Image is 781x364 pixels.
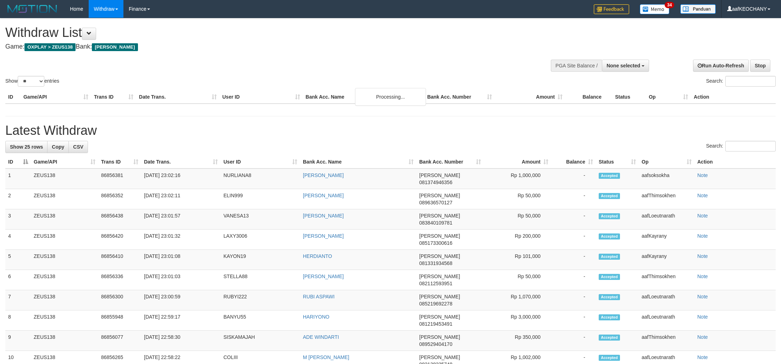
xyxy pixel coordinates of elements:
[303,274,344,279] a: [PERSON_NAME]
[221,310,300,331] td: BANYU55
[484,270,551,290] td: Rp 50,000
[221,230,300,250] td: LAXY3006
[52,144,64,150] span: Copy
[599,274,620,280] span: Accepted
[5,141,48,153] a: Show 25 rows
[5,310,31,331] td: 8
[141,155,221,169] th: Date Trans.: activate to sort column ascending
[419,321,452,327] span: Copy 081219453491 to clipboard
[221,290,300,310] td: RUBYI222
[484,310,551,331] td: Rp 3,000,000
[599,335,620,341] span: Accepted
[21,90,91,104] th: Game/API
[725,141,776,151] input: Search:
[596,155,639,169] th: Status: activate to sort column ascending
[639,310,694,331] td: aafLoeutnarath
[303,253,332,259] a: HERDIANTO
[639,331,694,351] td: aafThimsokhen
[303,172,344,178] a: [PERSON_NAME]
[599,254,620,260] span: Accepted
[221,169,300,189] td: NURLIANA8
[424,90,495,104] th: Bank Acc. Number
[419,220,452,226] span: Copy 083840109781 to clipboard
[639,155,694,169] th: Op: activate to sort column ascending
[551,310,596,331] td: -
[68,141,88,153] a: CSV
[355,88,426,106] div: Processing...
[594,4,629,14] img: Feedback.jpg
[5,155,31,169] th: ID: activate to sort column descending
[5,290,31,310] td: 7
[599,233,620,239] span: Accepted
[419,294,460,299] span: [PERSON_NAME]
[5,270,31,290] td: 6
[551,331,596,351] td: -
[73,144,83,150] span: CSV
[725,76,776,87] input: Search:
[300,155,416,169] th: Bank Acc. Name: activate to sort column ascending
[303,213,344,219] a: [PERSON_NAME]
[5,189,31,209] td: 2
[221,250,300,270] td: KAYON19
[98,331,141,351] td: 86856077
[91,90,136,104] th: Trans ID
[141,169,221,189] td: [DATE] 23:02:16
[697,193,708,198] a: Note
[303,193,344,198] a: [PERSON_NAME]
[141,230,221,250] td: [DATE] 23:01:32
[31,209,98,230] td: ZEUS138
[694,155,776,169] th: Action
[18,76,44,87] select: Showentries
[303,294,334,299] a: RUBI ASPAWI
[303,314,329,320] a: HARIYONO
[606,63,640,68] span: None selected
[697,213,708,219] a: Note
[141,310,221,331] td: [DATE] 22:59:17
[419,314,460,320] span: [PERSON_NAME]
[5,123,776,138] h1: Latest Withdraw
[697,354,708,360] a: Note
[419,281,452,286] span: Copy 082112593951 to clipboard
[484,169,551,189] td: Rp 1,000,000
[419,240,452,246] span: Copy 085173300616 to clipboard
[5,4,59,14] img: MOTION_logo.png
[484,250,551,270] td: Rp 101,000
[303,90,425,104] th: Bank Acc. Name
[419,200,452,205] span: Copy 089636570127 to clipboard
[697,314,708,320] a: Note
[31,230,98,250] td: ZEUS138
[419,213,460,219] span: [PERSON_NAME]
[141,250,221,270] td: [DATE] 23:01:08
[706,76,776,87] label: Search:
[31,290,98,310] td: ZEUS138
[639,250,694,270] td: aafKayrany
[551,250,596,270] td: -
[5,209,31,230] td: 3
[697,274,708,279] a: Note
[419,193,460,198] span: [PERSON_NAME]
[419,341,452,347] span: Copy 089529404170 to clipboard
[221,331,300,351] td: SISKAMAJAH
[602,60,649,72] button: None selected
[697,294,708,299] a: Note
[5,26,514,40] h1: Withdraw List
[221,189,300,209] td: ELIN999
[92,43,138,51] span: [PERSON_NAME]
[484,331,551,351] td: Rp 350,000
[419,233,460,239] span: [PERSON_NAME]
[5,331,31,351] td: 9
[221,270,300,290] td: STELLA88
[303,233,344,239] a: [PERSON_NAME]
[551,209,596,230] td: -
[419,260,452,266] span: Copy 081331934568 to clipboard
[484,189,551,209] td: Rp 50,000
[697,172,708,178] a: Note
[639,230,694,250] td: aafKayrany
[551,230,596,250] td: -
[639,270,694,290] td: aafThimsokhen
[10,144,43,150] span: Show 25 rows
[484,155,551,169] th: Amount: activate to sort column ascending
[419,301,452,307] span: Copy 085219692278 to clipboard
[98,250,141,270] td: 86856410
[551,290,596,310] td: -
